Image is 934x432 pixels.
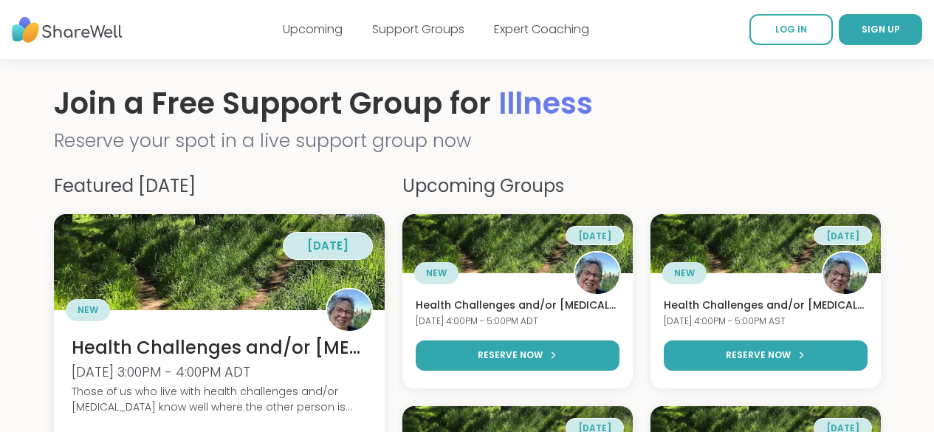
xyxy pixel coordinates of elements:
img: Lori246 [575,251,619,295]
img: Health Challenges and/or Chronic Pain [402,214,633,273]
a: LOG IN [749,14,833,45]
h3: Health Challenges and/or [MEDICAL_DATA] [416,298,619,313]
div: [DATE] 4:00PM - 5:00PM AST [664,315,868,328]
h3: Health Challenges and/or [MEDICAL_DATA] [72,335,367,360]
span: NEW [78,304,98,317]
img: Lori246 [823,251,868,295]
a: RESERVE NOW [416,340,619,371]
a: SIGN UP [839,14,922,45]
img: ShareWell Nav Logo [12,10,123,50]
h4: Featured [DATE] [54,173,385,199]
a: Upcoming [283,21,343,38]
a: RESERVE NOW [664,340,868,371]
span: [DATE] [307,238,348,253]
span: [DATE] [826,230,859,242]
h1: Join a Free Support Group for [54,83,881,124]
div: Those of us who live with health challenges and/or [MEDICAL_DATA] know well where the other perso... [72,384,367,415]
div: [DATE] 4:00PM - 5:00PM ADT [416,315,619,328]
img: Lori246 [327,288,371,332]
h4: Upcoming Groups [402,173,881,199]
span: LOG IN [775,23,807,35]
span: Illness [498,83,593,124]
span: SIGN UP [862,23,900,35]
img: Health Challenges and/or Chronic Pain [650,214,881,273]
a: Support Groups [372,21,464,38]
div: [DATE] 3:00PM - 4:00PM ADT [72,363,367,381]
h3: Health Challenges and/or [MEDICAL_DATA] [664,298,868,313]
h2: Reserve your spot in a live support group now [54,127,881,155]
span: NEW [426,267,447,280]
a: Expert Coaching [494,21,589,38]
span: RESERVE NOW [478,349,543,362]
span: [DATE] [578,230,611,242]
span: RESERVE NOW [726,349,791,362]
span: NEW [674,267,695,280]
img: Health Challenges and/or Chronic Pain [54,214,385,310]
